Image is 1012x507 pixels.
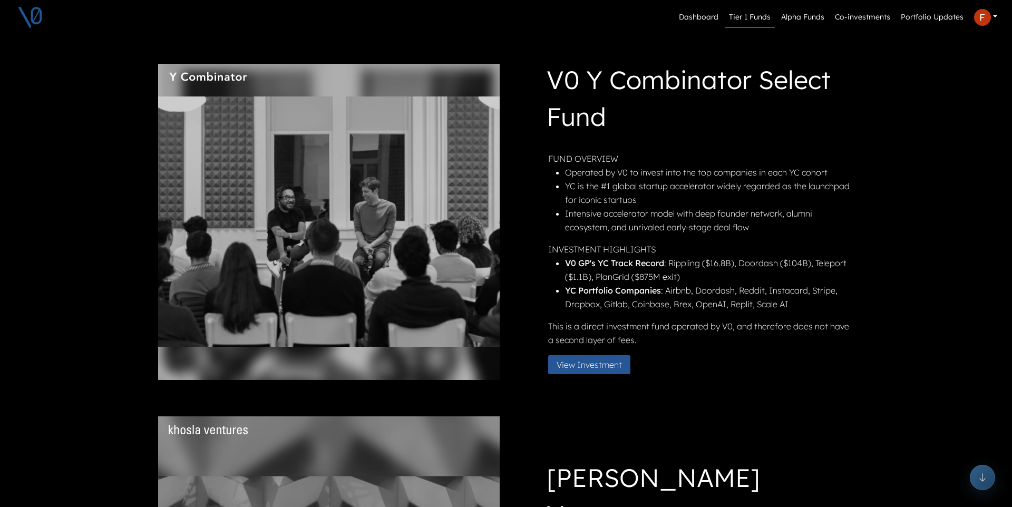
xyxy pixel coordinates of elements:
[158,64,500,380] img: yc.png
[17,4,43,31] img: V0 logo
[974,9,991,26] img: Profile
[548,152,852,165] p: FUND OVERVIEW
[725,7,775,27] a: Tier 1 Funds
[675,7,723,27] a: Dashboard
[548,358,639,369] a: View Investment
[548,355,630,374] button: View Investment
[169,425,248,434] img: Fund Logo
[169,72,248,82] img: Fund Logo
[548,319,852,347] p: This is a direct investment fund operated by V0, and therefore does not have a second layer of fees.
[548,242,852,256] p: INVESTMENT HIGHLIGHTS
[565,284,852,311] li: : Airbnb, Doordash, Reddit, Instacard, Stripe, Dropbox, Gitlab, Coinbase, Brex, OpenAI, Replit, S...
[547,61,852,139] h1: V0 Y Combinator Select Fund
[565,165,852,179] li: Operated by V0 to invest into the top companies in each YC cohort
[565,285,661,296] strong: YC Portfolio Companies
[565,179,852,207] li: YC is the #1 global startup accelerator widely regarded as the launchpad for iconic startups
[565,207,852,234] li: Intensive accelerator model with deep founder network, alumni ecosystem, and unrivaled early-stag...
[565,256,852,284] li: : Rippling ($16.8B), Doordash ($104B), Teleport ($1.1B), PlanGrid ($875M exit)
[831,7,894,27] a: Co-investments
[777,7,829,27] a: Alpha Funds
[565,258,664,268] strong: V0 GP's YC Track Record
[897,7,968,27] a: Portfolio Updates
